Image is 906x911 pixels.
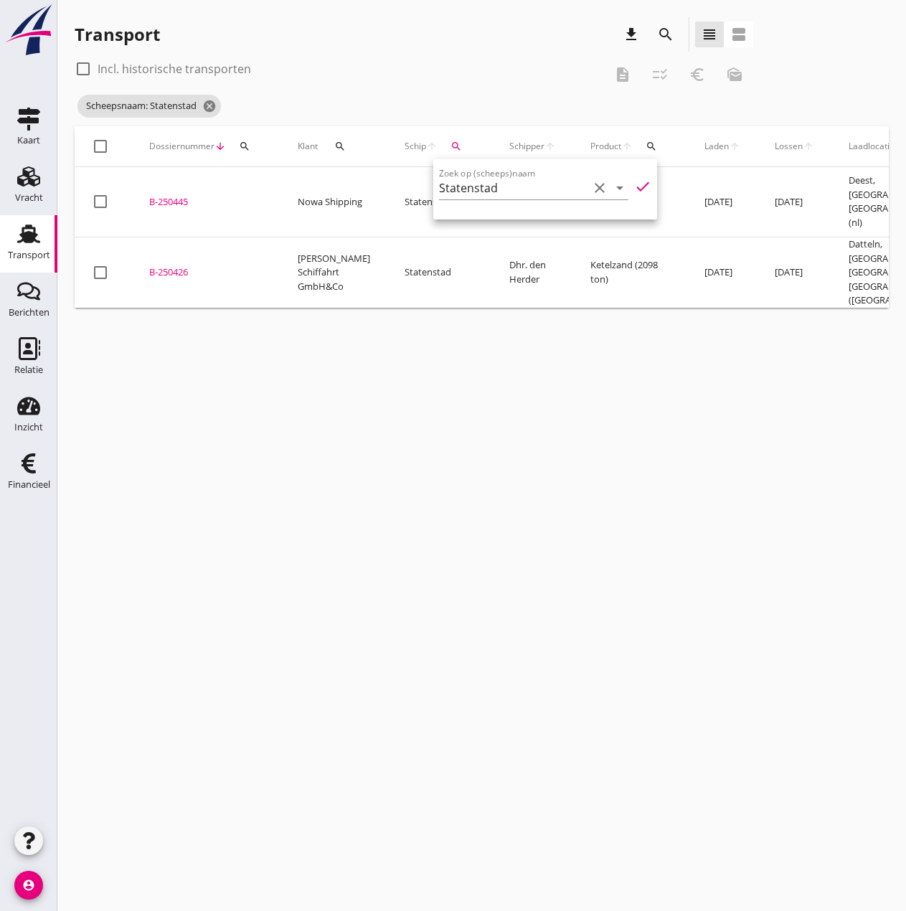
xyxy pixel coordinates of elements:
[704,140,729,153] span: Laden
[15,193,43,202] div: Vracht
[14,423,43,432] div: Inzicht
[75,23,160,46] div: Transport
[149,140,214,153] span: Dossiernummer
[729,141,740,152] i: arrow_upward
[3,4,55,57] img: logo-small.a267ee39.svg
[77,95,221,118] span: Scheepsnaam: Statenstad
[591,179,608,197] i: clear
[387,167,492,237] td: Statenstad
[98,62,251,76] label: Incl. historische transporten
[280,167,387,237] td: Nowa Shipping
[509,140,544,153] span: Schipper
[775,140,803,153] span: Lossen
[405,140,426,153] span: Schip
[730,26,747,43] i: view_agenda
[544,141,556,152] i: arrow_upward
[758,167,831,237] td: [DATE]
[657,26,674,43] i: search
[387,237,492,308] td: Statenstad
[492,237,573,308] td: Dhr. den Herder
[9,308,49,317] div: Berichten
[634,178,651,195] i: check
[239,141,250,152] i: search
[202,99,217,113] i: cancel
[426,141,438,152] i: arrow_upward
[8,250,50,260] div: Transport
[439,176,588,199] input: Zoek op (scheeps)naam
[450,141,462,152] i: search
[14,871,43,900] i: account_circle
[573,237,687,308] td: Ketelzand (2098 ton)
[701,26,718,43] i: view_headline
[298,129,370,164] div: Klant
[611,179,628,197] i: arrow_drop_down
[646,141,657,152] i: search
[14,365,43,374] div: Relatie
[758,237,831,308] td: [DATE]
[621,141,633,152] i: arrow_upward
[687,167,758,237] td: [DATE]
[149,265,263,280] div: B-250426
[334,141,346,152] i: search
[803,141,814,152] i: arrow_upward
[149,195,263,209] div: B-250445
[687,237,758,308] td: [DATE]
[623,26,640,43] i: download
[849,140,895,153] span: Laadlocatie
[8,480,50,489] div: Financieel
[214,141,226,152] i: arrow_downward
[280,237,387,308] td: [PERSON_NAME] Schiffahrt GmbH&Co
[590,140,621,153] span: Product
[17,136,40,145] div: Kaart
